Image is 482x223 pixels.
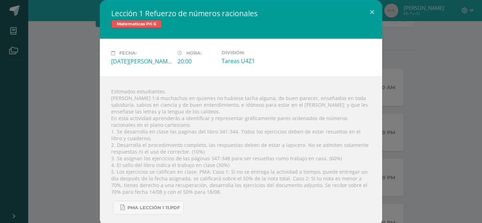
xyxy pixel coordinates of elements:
[113,201,184,215] a: PMA Lección 1 11.pdf
[186,50,201,56] span: Hora:
[111,20,162,28] span: Matematícas Pri 6
[111,57,172,65] div: [DATE][PERSON_NAME]
[222,57,282,65] div: Tareas U4Z1
[119,50,137,56] span: Fecha:
[222,50,282,55] label: División:
[177,57,216,65] div: 20:00
[111,8,371,18] h2: Lección 1 Refuerzo de números racionales
[127,205,180,211] span: PMA Lección 1 11.pdf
